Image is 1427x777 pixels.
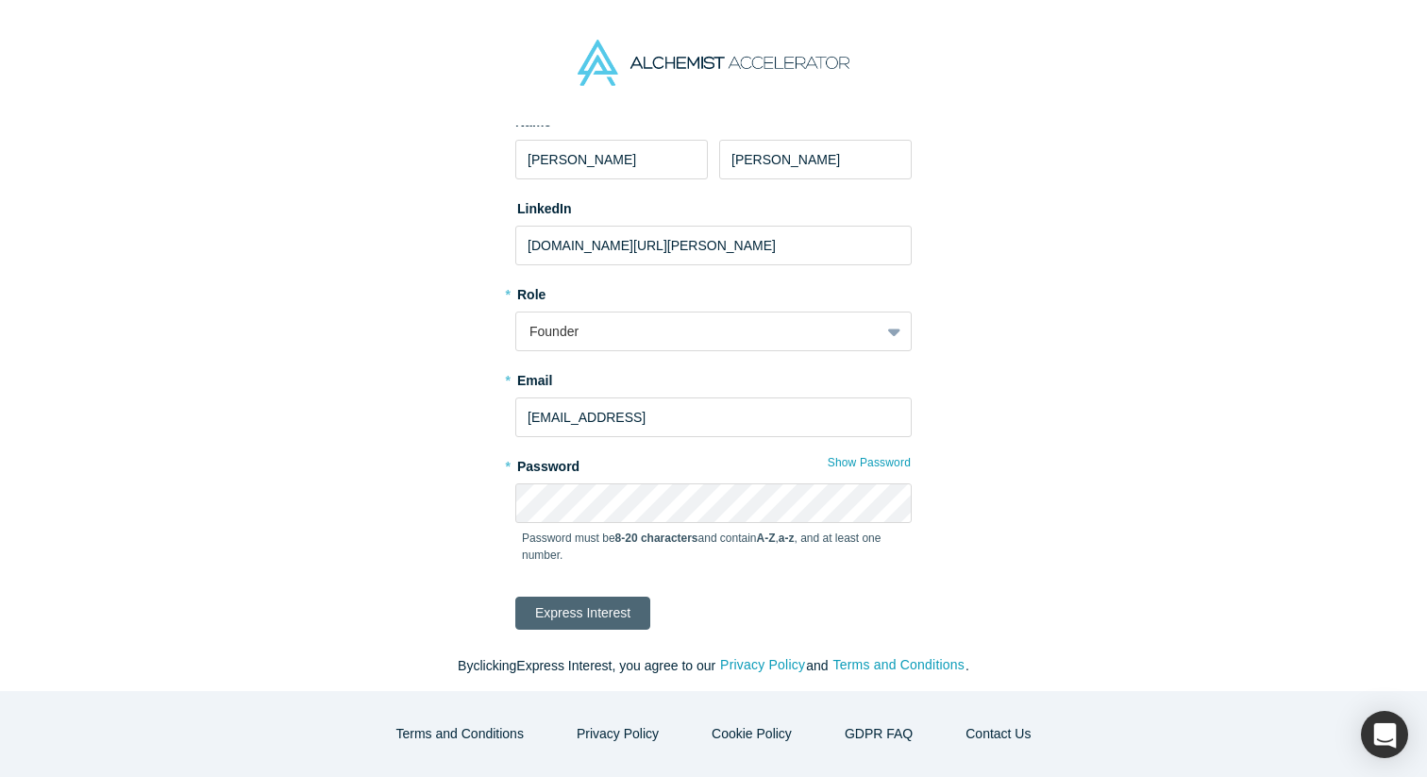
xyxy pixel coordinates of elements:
[831,654,965,676] button: Terms and Conditions
[946,718,1050,751] button: Contact Us
[515,279,912,305] label: Role
[515,140,708,179] input: First Name
[578,40,849,86] img: Alchemist Accelerator Logo
[529,322,866,342] div: Founder
[779,532,795,545] strong: a-z
[515,364,912,391] label: Email
[825,718,932,751] a: GDPR FAQ
[827,450,912,475] button: Show Password
[757,532,776,545] strong: A-Z
[515,193,572,219] label: LinkedIn
[317,656,1110,676] p: By clicking Express Interest , you agree to our and .
[515,597,650,630] button: Express Interest
[377,718,544,751] button: Terms and Conditions
[719,140,912,179] input: Last Name
[615,532,698,545] strong: 8-20 characters
[522,530,905,564] p: Password must be and contain , , and at least one number.
[692,718,812,751] button: Cookie Policy
[557,718,679,751] button: Privacy Policy
[515,450,912,477] label: Password
[719,654,806,676] button: Privacy Policy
